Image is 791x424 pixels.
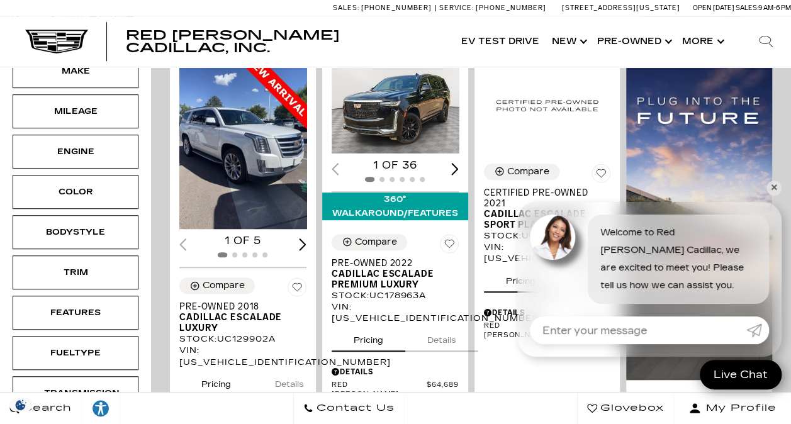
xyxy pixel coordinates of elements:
span: Glovebox [597,399,664,417]
div: VIN: [US_VEHICLE_IDENTIFICATION_NUMBER] [332,301,459,324]
section: Click to Open Cookie Consent Modal [6,398,35,411]
img: 2021 Cadillac Escalade Sport Platinum [484,56,611,153]
span: Contact Us [313,399,395,417]
div: Explore your accessibility options [82,399,120,418]
button: pricing tab [179,368,253,396]
button: More [676,16,728,67]
div: Fueltype [44,346,107,360]
a: Pre-Owned [591,16,676,67]
div: Next slide [299,238,306,250]
div: FueltypeFueltype [13,336,138,370]
div: Compare [507,166,549,177]
span: Service: [439,4,474,12]
span: [PHONE_NUMBER] [361,4,432,12]
div: Trim [44,265,107,279]
a: Service: [PHONE_NUMBER] [435,4,549,11]
a: Red [PERSON_NAME] $82,500 [484,321,611,340]
span: [PHONE_NUMBER] [476,4,546,12]
span: Cadillac Escalade Sport Platinum [484,209,602,230]
img: Cadillac Dark Logo with Cadillac White Text [25,30,88,53]
div: EngineEngine [13,135,138,169]
div: MileageMileage [13,94,138,128]
div: TransmissionTransmission [13,376,138,410]
span: Cadillac Escalade Luxury [179,312,297,333]
div: 1 of 36 [332,159,459,172]
img: Agent profile photo [530,215,575,260]
button: Compare Vehicle [179,277,255,294]
button: Open user profile menu [674,393,791,424]
span: Open [DATE] [693,4,734,12]
div: 1 / 2 [179,56,309,229]
span: Search [20,399,72,417]
a: EV Test Drive [455,16,546,67]
button: details tab [405,324,478,352]
a: Contact Us [293,393,405,424]
div: BodystyleBodystyle [13,215,138,249]
a: New [546,16,591,67]
div: Pricing Details - Pre-Owned 2022 Cadillac Escalade Premium Luxury [332,366,459,377]
button: pricing tab [332,324,405,352]
button: Save Vehicle [288,277,306,301]
span: Cadillac Escalade Premium Luxury [332,269,449,290]
a: Pre-Owned 2022Cadillac Escalade Premium Luxury [332,258,459,290]
button: Save Vehicle [592,164,610,187]
div: Color [44,185,107,199]
a: Red [PERSON_NAME] $64,689 [332,381,459,399]
div: Engine [44,145,107,159]
img: Opt-Out Icon [6,398,35,411]
div: Features [44,306,107,320]
img: 2022 Cadillac Escalade Premium Luxury 1 [332,56,461,153]
a: Certified Pre-Owned 2021Cadillac Escalade Sport Platinum [484,187,611,230]
a: Glovebox [577,393,674,424]
div: Transmission [44,386,107,400]
div: 360° WalkAround/Features [322,192,468,220]
div: 1 of 5 [179,234,306,248]
div: TrimTrim [13,255,138,289]
div: MakeMake [13,54,138,88]
div: ColorColor [13,175,138,209]
span: Live Chat [707,367,774,382]
input: Enter your message [530,316,746,344]
span: Pre-Owned 2018 [179,301,297,312]
div: Mileage [44,104,107,118]
div: Next slide [451,163,459,175]
div: 1 / 2 [332,56,461,153]
button: Save Vehicle [440,234,459,258]
span: Red [PERSON_NAME] [332,381,427,399]
a: Live Chat [700,360,782,389]
span: Sales: [736,4,758,12]
span: $64,689 [427,381,459,399]
div: Make [44,64,107,78]
button: Compare Vehicle [484,164,559,180]
div: VIN: [US_VEHICLE_IDENTIFICATION_NUMBER] [179,345,306,367]
span: Pre-Owned 2022 [332,258,449,269]
div: Pricing Details - Certified Pre-Owned 2021 Cadillac Escalade Sport Platinum [484,307,611,318]
div: FeaturesFeatures [13,296,138,330]
div: Bodystyle [44,225,107,239]
a: Sales: [PHONE_NUMBER] [333,4,435,11]
div: Welcome to Red [PERSON_NAME] Cadillac, we are excited to meet you! Please tell us how we can assi... [588,215,769,304]
div: Stock : UC270601A [484,230,611,242]
img: 2018 Cadillac Escalade Luxury 1 [179,56,309,229]
a: Submit [746,316,769,344]
button: details tab [253,368,326,396]
span: My Profile [701,399,777,417]
a: [STREET_ADDRESS][US_STATE] [562,4,680,12]
a: Explore your accessibility options [82,393,120,424]
div: VIN: [US_VEHICLE_IDENTIFICATION_NUMBER] [484,242,611,264]
div: Stock : UC178963A [332,290,459,301]
button: Compare Vehicle [332,234,407,250]
span: Red [PERSON_NAME] [484,321,578,340]
a: Pre-Owned 2018Cadillac Escalade Luxury [179,301,306,333]
div: Stock : UC129902A [179,333,306,345]
div: Compare [355,237,397,248]
span: Sales: [333,4,359,12]
div: Compare [203,280,245,291]
a: Red [PERSON_NAME] Cadillac, Inc. [126,29,442,54]
span: Red [PERSON_NAME] Cadillac, Inc. [126,28,340,55]
span: Certified Pre-Owned 2021 [484,187,602,209]
button: pricing tab [484,265,558,293]
span: 9 AM-6 PM [758,4,791,12]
